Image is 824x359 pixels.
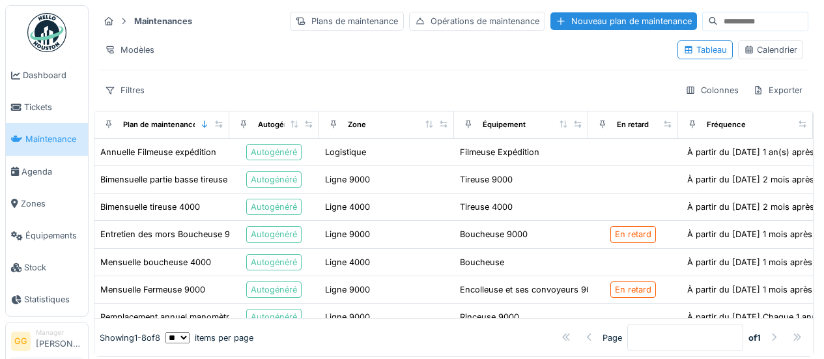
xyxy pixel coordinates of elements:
[325,201,370,213] div: Ligne 4000
[707,119,746,130] div: Fréquence
[325,311,370,323] div: Ligne 9000
[100,201,200,213] div: Bimensuelle tireuse 4000
[25,229,83,242] span: Équipements
[747,81,808,100] div: Exporter
[6,251,88,283] a: Stock
[11,328,83,359] a: GG Manager[PERSON_NAME]
[258,119,300,130] div: Autogénéré
[6,156,88,188] a: Agenda
[748,331,761,343] strong: of 1
[100,311,294,323] div: Remplacement annuel manomètre rinceuse 9000
[251,311,297,323] div: Autogénéré
[251,146,297,158] div: Autogénéré
[679,81,745,100] div: Colonnes
[100,146,216,158] div: Annuelle Filmeuse expédition
[744,44,797,56] div: Calendrier
[251,256,297,268] div: Autogénéré
[24,101,83,113] span: Tickets
[483,119,526,130] div: Équipement
[683,44,727,56] div: Tableau
[99,40,160,59] div: Modèles
[550,12,697,30] div: Nouveau plan de maintenance
[251,283,297,296] div: Autogénéré
[325,173,370,186] div: Ligne 9000
[460,256,504,268] div: Boucheuse
[460,228,528,240] div: Boucheuse 9000
[251,173,297,186] div: Autogénéré
[348,119,366,130] div: Zone
[25,133,83,145] span: Maintenance
[325,146,366,158] div: Logistique
[325,256,370,268] div: Ligne 4000
[6,283,88,315] a: Statistiques
[23,69,83,81] span: Dashboard
[290,12,404,31] div: Plans de maintenance
[24,261,83,274] span: Stock
[460,173,513,186] div: Tireuse 9000
[460,311,519,323] div: Rinceuse 9000
[165,331,253,343] div: items per page
[100,256,211,268] div: Mensuelle boucheuse 4000
[21,165,83,178] span: Agenda
[617,119,649,130] div: En retard
[251,228,297,240] div: Autogénéré
[409,12,545,31] div: Opérations de maintenance
[615,228,651,240] div: En retard
[460,146,539,158] div: Filmeuse Expédition
[27,13,66,52] img: Badge_color-CXgf-gQk.svg
[603,331,622,343] div: Page
[100,331,160,343] div: Showing 1 - 8 of 8
[6,220,88,251] a: Équipements
[100,173,251,186] div: Bimensuelle partie basse tireuse 9000
[129,15,197,27] strong: Maintenances
[100,228,246,240] div: Entretien des mors Boucheuse 9000
[6,188,88,220] a: Zones
[460,283,602,296] div: Encolleuse et ses convoyeurs 9000
[460,201,513,213] div: Tireuse 4000
[325,228,370,240] div: Ligne 9000
[6,91,88,123] a: Tickets
[36,328,83,337] div: Manager
[325,283,370,296] div: Ligne 9000
[36,328,83,356] li: [PERSON_NAME]
[99,81,150,100] div: Filtres
[6,59,88,91] a: Dashboard
[123,119,197,130] div: Plan de maintenance
[11,332,31,351] li: GG
[6,123,88,155] a: Maintenance
[251,201,297,213] div: Autogénéré
[100,283,205,296] div: Mensuelle Fermeuse 9000
[21,197,83,210] span: Zones
[24,293,83,306] span: Statistiques
[615,283,651,296] div: En retard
